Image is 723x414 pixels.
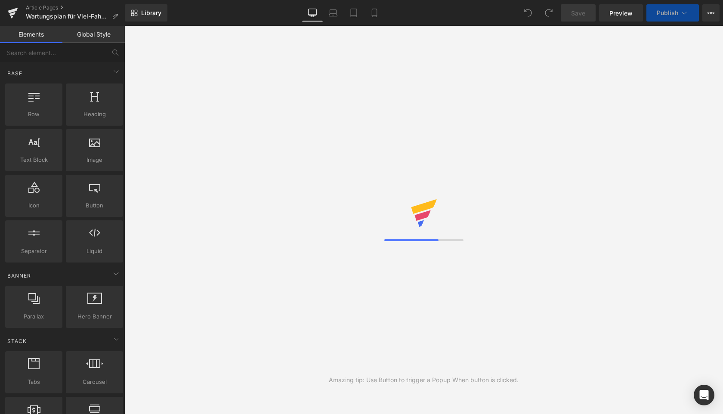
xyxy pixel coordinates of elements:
div: Open Intercom Messenger [694,385,714,405]
span: Wartungsplan für Viel-Fahrer: Diese Intervalle solltest du einhalten [26,13,108,20]
span: Save [571,9,585,18]
span: Separator [8,247,60,256]
span: Liquid [68,247,120,256]
span: Stack [6,337,28,345]
a: Article Pages [26,4,125,11]
span: Library [141,9,161,17]
span: Row [8,110,60,119]
a: Global Style [62,26,125,43]
button: Publish [646,4,699,22]
span: Tabs [8,377,60,386]
span: Hero Banner [68,312,120,321]
span: Preview [609,9,633,18]
span: Banner [6,272,32,280]
a: Tablet [343,4,364,22]
a: Desktop [302,4,323,22]
span: Icon [8,201,60,210]
button: Undo [519,4,537,22]
span: Parallax [8,312,60,321]
span: Text Block [8,155,60,164]
span: Publish [657,9,678,16]
button: Redo [540,4,557,22]
span: Image [68,155,120,164]
span: Heading [68,110,120,119]
span: Carousel [68,377,120,386]
span: Base [6,69,23,77]
a: Preview [599,4,643,22]
a: Mobile [364,4,385,22]
div: Amazing tip: Use Button to trigger a Popup When button is clicked. [329,375,519,385]
button: More [702,4,720,22]
span: Button [68,201,120,210]
a: New Library [125,4,167,22]
a: Laptop [323,4,343,22]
